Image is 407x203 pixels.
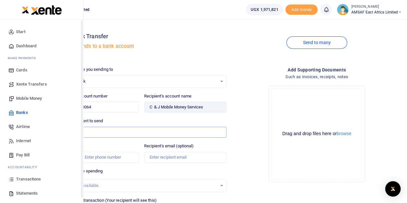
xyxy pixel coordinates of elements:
[22,7,62,12] a: logo-small logo-large logo-large
[5,162,78,172] li: Ac
[337,4,348,15] img: profile-user
[5,134,78,148] a: Internet
[243,4,285,15] li: Wallet ballance
[5,25,78,39] a: Start
[337,131,351,136] button: browse
[385,181,401,197] div: Open Intercom Messenger
[5,91,78,106] a: Mobile Money
[22,6,29,14] img: logo-small
[5,186,78,200] a: Statements
[56,93,107,99] label: Recipient's account number
[285,7,318,12] a: Add money
[16,152,30,158] span: Pay Bill
[144,102,227,113] input: Loading name...
[11,56,36,60] span: ake Payments
[251,6,278,13] span: UGX 1,971,821
[5,148,78,162] a: Pay Bill
[5,106,78,120] a: Banks
[16,29,25,35] span: Start
[31,5,62,15] img: logo-large
[286,36,347,49] a: Send to many
[16,124,30,130] span: Airtime
[61,78,217,85] span: Stanbic Bank
[56,127,227,138] input: UGX
[232,66,402,73] h4: Add supporting Documents
[56,33,227,40] h4: Local Bank Transfer
[56,43,227,50] h5: Transfer funds to a bank account
[144,143,194,149] label: Recipient's email (optional)
[13,165,37,170] span: countability
[56,66,113,73] label: Which bank are you sending to
[5,53,78,63] li: M
[272,131,362,137] div: Drag and drop files here or
[56,152,139,163] input: Enter phone number
[16,67,27,73] span: Cards
[144,93,191,99] label: Recipient's account name
[16,81,47,88] span: Xente Transfers
[16,176,41,182] span: Transactions
[16,138,31,144] span: Internet
[5,39,78,53] a: Dashboard
[16,190,38,197] span: Statements
[269,86,365,182] div: File Uploader
[61,182,217,189] div: No options available.
[56,102,139,113] input: Enter account number
[246,4,283,15] a: UGX 1,971,821
[351,9,402,15] span: AMSAF East Africa Limited
[16,43,36,49] span: Dashboard
[351,4,402,10] small: [PERSON_NAME]
[5,63,78,77] a: Cards
[5,77,78,91] a: Xente Transfers
[5,120,78,134] a: Airtime
[16,109,28,116] span: Banks
[16,95,42,102] span: Mobile Money
[285,5,318,15] span: Add money
[5,172,78,186] a: Transactions
[285,5,318,15] li: Toup your wallet
[337,4,402,15] a: profile-user [PERSON_NAME] AMSAF East Africa Limited
[144,152,227,163] input: Enter recipient email
[232,73,402,80] h4: Such as invoices, receipts, notes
